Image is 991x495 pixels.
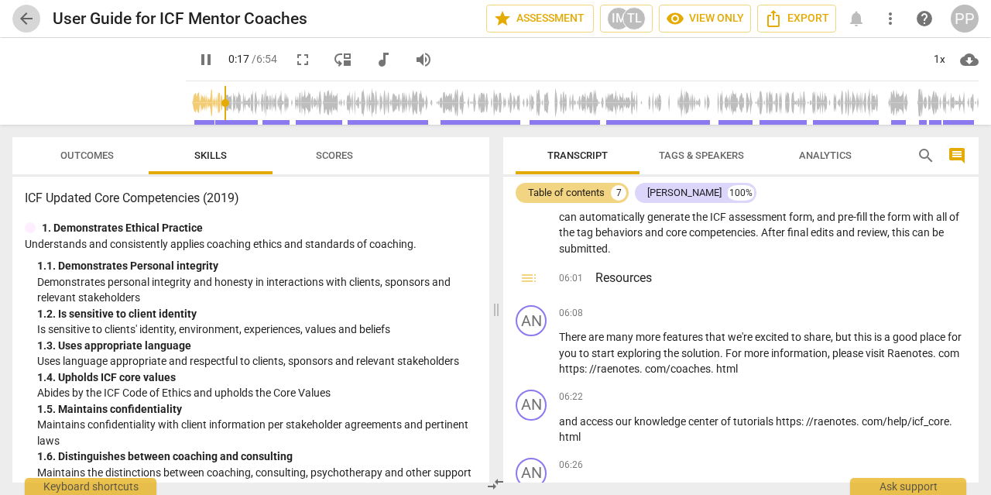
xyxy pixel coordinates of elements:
[592,347,617,359] span: start
[53,9,307,29] h2: User Guide for ICF Mentor Coaches
[832,347,866,359] span: please
[37,370,477,386] div: 1. 4. Upholds ICF core values
[634,415,688,428] span: knowledge
[659,5,751,33] button: View only
[516,390,547,421] div: Change speaker
[17,9,36,28] span: arrow_back
[25,189,477,208] h3: ICF Updated Core Competencies (2019)
[756,226,761,239] span: .
[329,46,357,74] button: View player as separate pane
[559,390,583,404] span: 06:22
[595,226,645,239] span: behaviors
[228,53,249,65] span: 0:17
[806,415,856,428] span: //raenotes
[729,211,789,223] span: assessment
[755,331,791,343] span: excited
[595,269,966,287] h3: Resources
[804,331,831,343] span: share
[887,347,933,359] span: Raenotes
[559,307,583,320] span: 06:08
[559,431,581,443] span: html
[850,478,966,495] div: Ask support
[647,185,722,201] div: [PERSON_NAME]
[580,415,616,428] span: access
[835,331,854,343] span: but
[728,185,754,201] div: 100%
[761,226,787,239] span: After
[725,347,744,359] span: For
[949,211,959,223] span: of
[856,415,862,428] span: .
[516,458,547,489] div: Change speaker
[293,50,312,69] span: fullscreen
[493,9,587,28] span: Assessment
[528,185,605,201] div: Table of contents
[689,226,756,239] span: competencies
[828,347,832,359] span: ,
[493,9,512,28] span: star
[932,226,944,239] span: be
[645,226,666,239] span: and
[884,331,893,343] span: a
[920,331,948,343] span: place
[316,150,353,161] span: Scores
[486,475,505,493] span: compare_arrows
[192,46,220,74] button: Play
[951,5,979,33] button: PP
[710,211,729,223] span: ICF
[600,5,653,33] button: IMTL
[948,146,966,165] span: comment
[37,338,477,354] div: 1. 3. Uses appropriate language
[801,415,806,428] span: :
[812,211,817,223] span: ,
[705,331,728,343] span: that
[559,331,588,343] span: There
[37,401,477,418] div: 1. 5. Maintains confidentiality
[664,347,681,359] span: the
[945,143,969,168] button: Show/Hide comments
[547,150,608,161] span: Transcript
[831,331,835,343] span: ,
[910,5,938,33] a: Help
[728,331,755,343] span: we're
[789,211,812,223] span: form
[611,185,626,201] div: 7
[936,211,949,223] span: all
[252,53,277,65] span: / 6:54
[720,347,725,359] span: .
[817,211,838,223] span: and
[559,459,583,472] span: 06:26
[666,9,684,28] span: visibility
[516,305,547,336] div: Change speaker
[60,150,114,161] span: Outcomes
[733,415,776,428] span: tutorials
[617,347,664,359] span: exploring
[37,385,477,401] p: Abides by the ICF Code of Ethics and upholds the Core Values
[369,46,397,74] button: Switch to audio player
[579,347,592,359] span: to
[289,46,317,74] button: Fullscreen
[25,236,477,253] p: Understands and consistently applies coaching ethics and standards of coaching.
[716,363,738,375] span: html
[838,211,869,223] span: pre-fill
[520,269,538,287] span: toc
[559,363,585,375] span: https
[862,415,949,428] span: com/help/icf_core
[811,226,836,239] span: edits
[857,226,887,239] span: review
[414,50,433,69] span: volume_up
[588,331,606,343] span: are
[893,331,920,343] span: good
[688,415,721,428] span: center
[486,5,594,33] button: Assessment
[25,478,156,495] div: Keyboard shortcuts
[663,331,705,343] span: features
[37,306,477,322] div: 1. 2. Is sensitive to client identity
[874,331,884,343] span: is
[666,226,689,239] span: core
[914,143,938,168] button: Search
[37,353,477,370] p: Uses language appropriate and respectful to clients, sponsors and relevant stakeholders
[579,211,647,223] span: automatically
[681,347,720,359] span: solution
[787,226,811,239] span: final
